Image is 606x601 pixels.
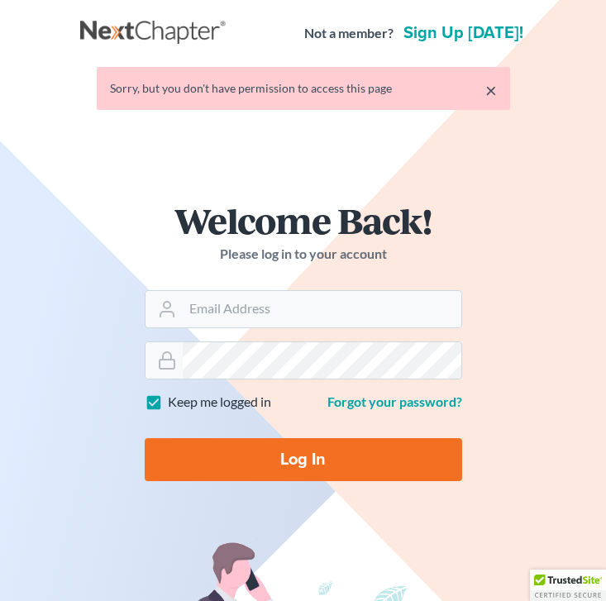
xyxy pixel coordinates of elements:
[304,24,394,43] strong: Not a member?
[145,245,462,264] p: Please log in to your account
[110,80,497,97] div: Sorry, but you don't have permission to access this page
[400,25,527,41] a: Sign up [DATE]!
[183,291,461,327] input: Email Address
[145,203,462,238] h1: Welcome Back!
[145,438,462,481] input: Log In
[485,80,497,100] a: ×
[530,570,606,601] div: TrustedSite Certified
[327,394,462,409] a: Forgot your password?
[168,393,271,412] label: Keep me logged in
